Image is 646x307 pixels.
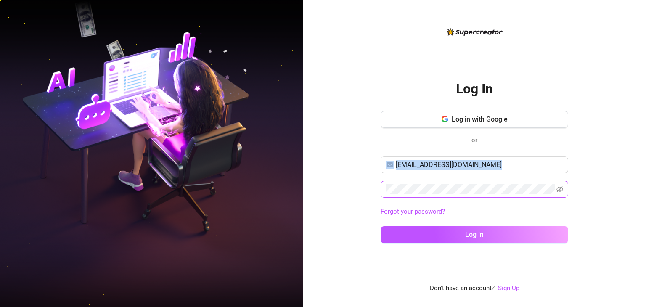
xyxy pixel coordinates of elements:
[430,283,495,294] span: Don't have an account?
[396,160,563,170] input: Your email
[447,28,503,36] img: logo-BBDzfeDw.svg
[465,230,484,238] span: Log in
[498,284,519,292] a: Sign Up
[556,186,563,193] span: eye-invisible
[456,80,493,98] h2: Log In
[498,283,519,294] a: Sign Up
[381,207,568,217] a: Forgot your password?
[471,136,477,144] span: or
[381,226,568,243] button: Log in
[452,115,508,123] span: Log in with Google
[381,111,568,128] button: Log in with Google
[381,208,445,215] a: Forgot your password?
